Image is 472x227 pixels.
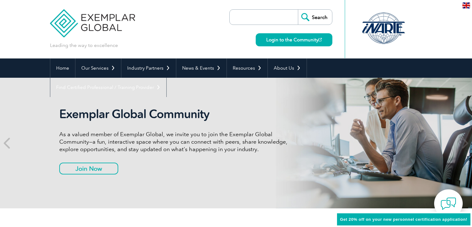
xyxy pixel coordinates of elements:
[340,217,467,222] span: Get 20% off on your new personnel certification application!
[176,58,227,78] a: News & Events
[50,78,166,97] a: Find Certified Professional / Training Provider
[59,163,118,174] a: Join Now
[121,58,176,78] a: Industry Partners
[256,33,332,46] a: Login to the Community
[227,58,267,78] a: Resources
[462,2,470,8] img: en
[59,131,292,153] p: As a valued member of Exemplar Global, we invite you to join the Exemplar Global Community—a fun,...
[318,38,322,41] img: open_square.png
[268,58,307,78] a: About Us
[298,10,332,25] input: Search
[50,58,75,78] a: Home
[59,107,292,121] h2: Exemplar Global Community
[441,196,456,211] img: contact-chat.png
[75,58,121,78] a: Our Services
[50,42,118,49] p: Leading the way to excellence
